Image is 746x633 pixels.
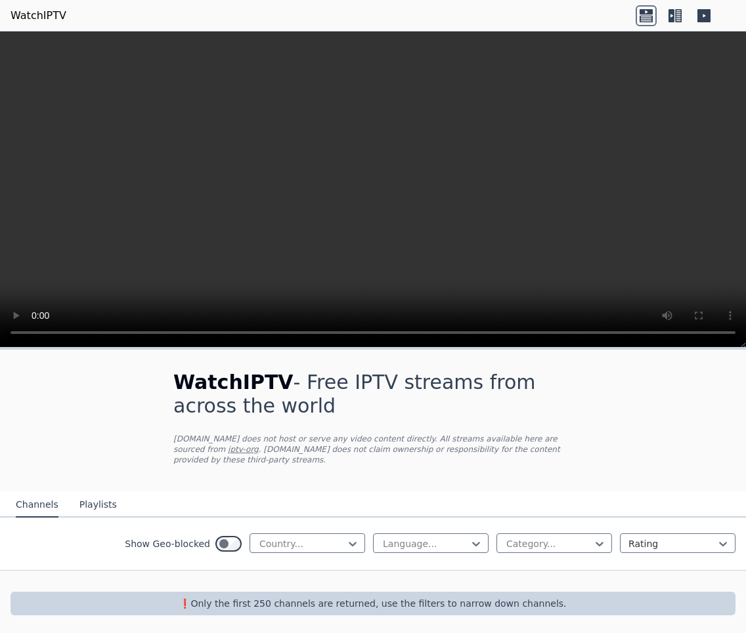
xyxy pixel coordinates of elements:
[173,371,573,418] h1: - Free IPTV streams from across the world
[79,493,117,518] button: Playlists
[125,537,210,550] label: Show Geo-blocked
[173,434,573,465] p: [DOMAIN_NAME] does not host or serve any video content directly. All streams available here are s...
[228,445,259,454] a: iptv-org
[16,493,58,518] button: Channels
[11,8,66,24] a: WatchIPTV
[16,597,730,610] p: ❗️Only the first 250 channels are returned, use the filters to narrow down channels.
[173,371,294,394] span: WatchIPTV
